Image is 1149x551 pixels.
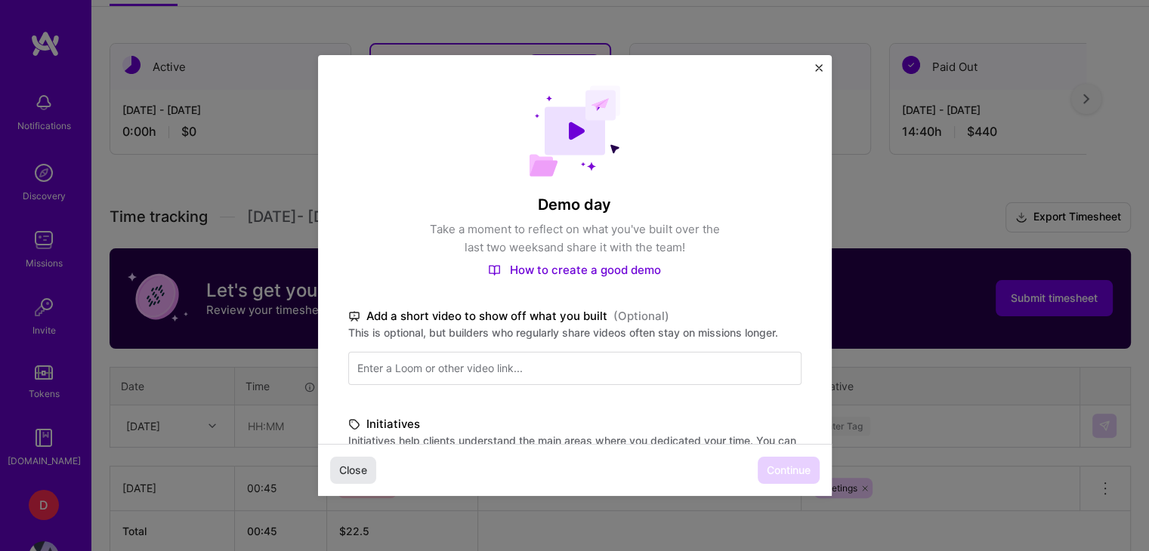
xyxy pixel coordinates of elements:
[488,263,661,277] a: How to create a good demo
[339,463,367,478] span: Close
[488,264,501,276] img: How to create a good demo
[348,416,360,433] i: icon TagBlack
[348,308,360,325] i: icon TvBlack
[815,64,823,80] button: Close
[348,352,802,385] input: Enter a Loom or other video link...
[348,307,802,325] label: Add a short video to show off what you built
[613,307,669,325] span: (Optional)
[348,415,802,433] label: Initiatives
[330,457,376,484] button: Close
[348,325,802,340] label: This is optional, but builders who regularly share videos often stay on missions longer.
[529,85,621,177] img: Demo day
[348,433,802,462] label: Initiatives help clients understand the main areas where you dedicated your time. You can edit by...
[424,220,726,257] p: Take a moment to reflect on what you've built over the last two weeks and share it with the team!
[348,195,802,214] h4: Demo day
